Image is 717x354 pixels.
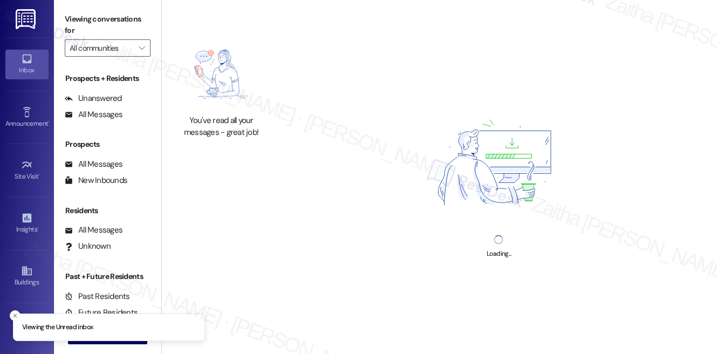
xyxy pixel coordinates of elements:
[65,241,111,252] div: Unknown
[22,323,93,332] p: Viewing the Unread inbox
[65,291,130,302] div: Past Residents
[39,171,40,179] span: •
[54,205,161,216] div: Residents
[70,39,133,57] input: All communities
[37,224,39,232] span: •
[139,44,145,52] i: 
[65,159,122,170] div: All Messages
[174,115,269,138] div: You've read all your messages - great job!
[65,175,127,186] div: New Inbounds
[5,50,49,79] a: Inbox
[487,248,511,260] div: Loading...
[65,224,122,236] div: All Messages
[5,209,49,238] a: Insights •
[54,73,161,84] div: Prospects + Residents
[10,310,21,321] button: Close toast
[65,109,122,120] div: All Messages
[174,39,269,110] img: empty-state
[54,271,161,282] div: Past + Future Residents
[5,156,49,185] a: Site Visit •
[5,315,49,344] a: Leads
[48,118,50,126] span: •
[16,9,38,29] img: ResiDesk Logo
[54,139,161,150] div: Prospects
[65,11,151,39] label: Viewing conversations for
[65,93,122,104] div: Unanswered
[5,262,49,291] a: Buildings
